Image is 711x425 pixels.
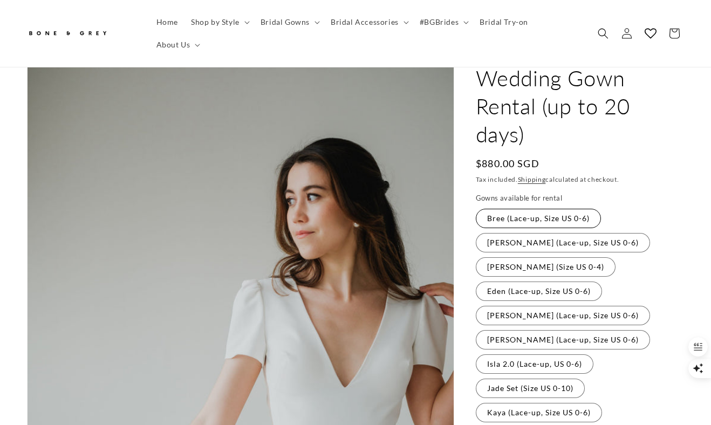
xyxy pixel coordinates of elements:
span: $880.00 SGD [476,156,539,171]
div: Tax included. calculated at checkout. [476,174,684,185]
label: [PERSON_NAME] (Lace-up, Size US 0-6) [476,306,650,325]
span: About Us [156,40,190,50]
label: Bree (Lace-up, Size US 0-6) [476,209,601,228]
label: Kaya (Lace-up, Size US 0-6) [476,403,602,422]
img: Bone and Grey Bridal [27,25,108,43]
summary: About Us [150,33,205,56]
label: [PERSON_NAME] (Lace-up, Size US 0-6) [476,233,650,252]
summary: Search [591,22,615,45]
legend: Gowns available for rental [476,193,563,204]
a: Bone and Grey Bridal [23,20,139,46]
span: Bridal Gowns [261,17,310,27]
summary: #BGBrides [413,11,473,33]
summary: Shop by Style [184,11,254,33]
span: #BGBrides [420,17,459,27]
summary: Bridal Accessories [324,11,413,33]
span: Home [156,17,178,27]
a: Bridal Try-on [473,11,535,33]
label: [PERSON_NAME] (Lace-up, Size US 0-6) [476,330,650,349]
label: [PERSON_NAME] (Size US 0-4) [476,257,616,277]
label: Isla 2.0 (Lace-up, US 0-6) [476,354,593,374]
a: Home [150,11,184,33]
a: Shipping [518,175,546,183]
summary: Bridal Gowns [254,11,324,33]
span: Bridal Accessories [331,17,399,27]
label: Eden (Lace-up, Size US 0-6) [476,282,602,301]
span: Shop by Style [191,17,240,27]
label: Jade Set (Size US 0-10) [476,379,585,398]
h1: Wedding Gown Rental (up to 20 days) [476,64,684,148]
span: Bridal Try-on [480,17,528,27]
